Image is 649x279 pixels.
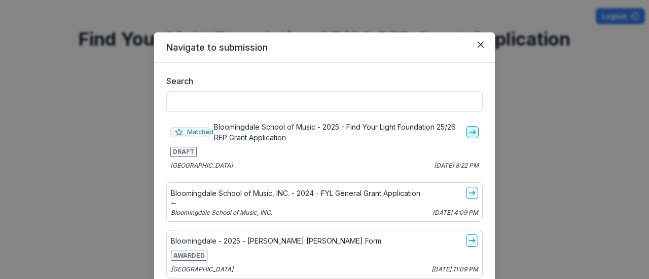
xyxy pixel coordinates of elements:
a: go-to [466,234,478,247]
span: Matched [170,127,210,137]
button: Close [473,36,489,53]
span: AWARDED [171,251,207,261]
a: go-to [466,187,478,199]
p: Bloomingdale School of Music, INC. [171,208,272,217]
p: [DATE] 11:09 PM [431,265,478,274]
label: Search [166,75,477,87]
p: Bloomingdale School of Music - 2025 - Find Your Light Foundation 25/26 RFP Grant Application [214,122,462,143]
span: DRAFT [170,147,197,157]
p: [GEOGRAPHIC_DATA] [171,265,233,274]
p: [DATE] 4:09 PM [432,208,478,217]
header: Navigate to submission [154,32,495,63]
p: Bloomingdale School of Music, INC. - 2024 - FYL General Grant Application [171,188,420,198]
p: [DATE] 8:22 PM [434,161,479,170]
a: go-to [466,126,479,138]
p: Bloomingdale - 2025 - [PERSON_NAME] [PERSON_NAME] Form [171,235,381,246]
p: [GEOGRAPHIC_DATA] [170,161,233,170]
